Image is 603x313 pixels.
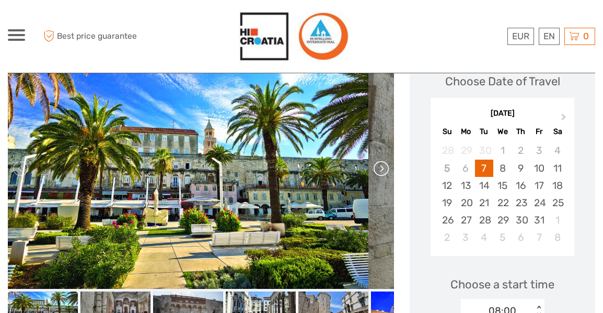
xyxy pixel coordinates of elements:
button: Next Month [556,111,573,128]
div: Choose Friday, October 31st, 2025 [530,211,548,229]
div: Choose Friday, November 7th, 2025 [530,229,548,246]
div: Choose Wednesday, October 8th, 2025 [493,160,512,177]
div: Choose Wednesday, November 5th, 2025 [493,229,512,246]
div: Not available Thursday, October 2nd, 2025 [512,142,530,159]
div: Choose Saturday, October 25th, 2025 [548,194,566,211]
div: Choose Thursday, October 16th, 2025 [512,177,530,194]
div: Th [512,125,530,139]
img: 888-5733dce5-818b-4ada-984b-f0919fd9084a_logo_big.jpg [238,10,349,62]
div: Not available Saturday, October 4th, 2025 [548,142,566,159]
div: Choose Tuesday, November 4th, 2025 [475,229,493,246]
div: Choose Sunday, October 12th, 2025 [438,177,456,194]
div: Choose Saturday, October 18th, 2025 [548,177,566,194]
div: Choose Monday, November 3rd, 2025 [457,229,475,246]
div: Not available Wednesday, October 1st, 2025 [493,142,512,159]
div: Choose Wednesday, October 15th, 2025 [493,177,512,194]
div: Choose Sunday, October 19th, 2025 [438,194,456,211]
div: Choose Date of Travel [445,73,560,90]
div: Choose Monday, October 20th, 2025 [457,194,475,211]
div: Choose Tuesday, October 14th, 2025 [475,177,493,194]
div: Choose Tuesday, October 7th, 2025 [475,160,493,177]
div: Sa [548,125,566,139]
div: Fr [530,125,548,139]
div: Choose Tuesday, October 21st, 2025 [475,194,493,211]
div: Choose Saturday, November 1st, 2025 [548,211,566,229]
div: month 2025-10 [434,142,571,246]
div: EN [539,28,560,45]
div: [DATE] [431,108,574,119]
div: Choose Wednesday, October 22nd, 2025 [493,194,512,211]
div: Tu [475,125,493,139]
div: Choose Sunday, November 2nd, 2025 [438,229,456,246]
div: Not available Monday, October 6th, 2025 [457,160,475,177]
div: Su [438,125,456,139]
div: Choose Monday, October 27th, 2025 [457,211,475,229]
span: EUR [512,31,529,41]
div: We [493,125,512,139]
div: Not available Friday, October 3rd, 2025 [530,142,548,159]
div: Choose Friday, October 24th, 2025 [530,194,548,211]
div: Mo [457,125,475,139]
div: Not available Tuesday, September 30th, 2025 [475,142,493,159]
div: Choose Thursday, October 9th, 2025 [512,160,530,177]
span: Choose a start time [450,276,554,293]
span: 0 [582,31,590,41]
img: 1044313ff2cd47f5951330feba276c9a_main_slider.jpeg [8,48,368,289]
div: Not available Sunday, October 5th, 2025 [438,160,456,177]
div: Not available Monday, September 29th, 2025 [457,142,475,159]
div: Choose Wednesday, October 29th, 2025 [493,211,512,229]
div: Not available Sunday, September 28th, 2025 [438,142,456,159]
div: Choose Thursday, November 6th, 2025 [512,229,530,246]
div: Choose Thursday, October 23rd, 2025 [512,194,530,211]
div: Choose Friday, October 17th, 2025 [530,177,548,194]
div: Choose Thursday, October 30th, 2025 [512,211,530,229]
div: Choose Monday, October 13th, 2025 [457,177,475,194]
div: Choose Saturday, November 8th, 2025 [548,229,566,246]
div: Choose Friday, October 10th, 2025 [530,160,548,177]
span: Best price guarantee [41,28,155,45]
div: Choose Tuesday, October 28th, 2025 [475,211,493,229]
div: Choose Saturday, October 11th, 2025 [548,160,566,177]
div: Choose Sunday, October 26th, 2025 [438,211,456,229]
